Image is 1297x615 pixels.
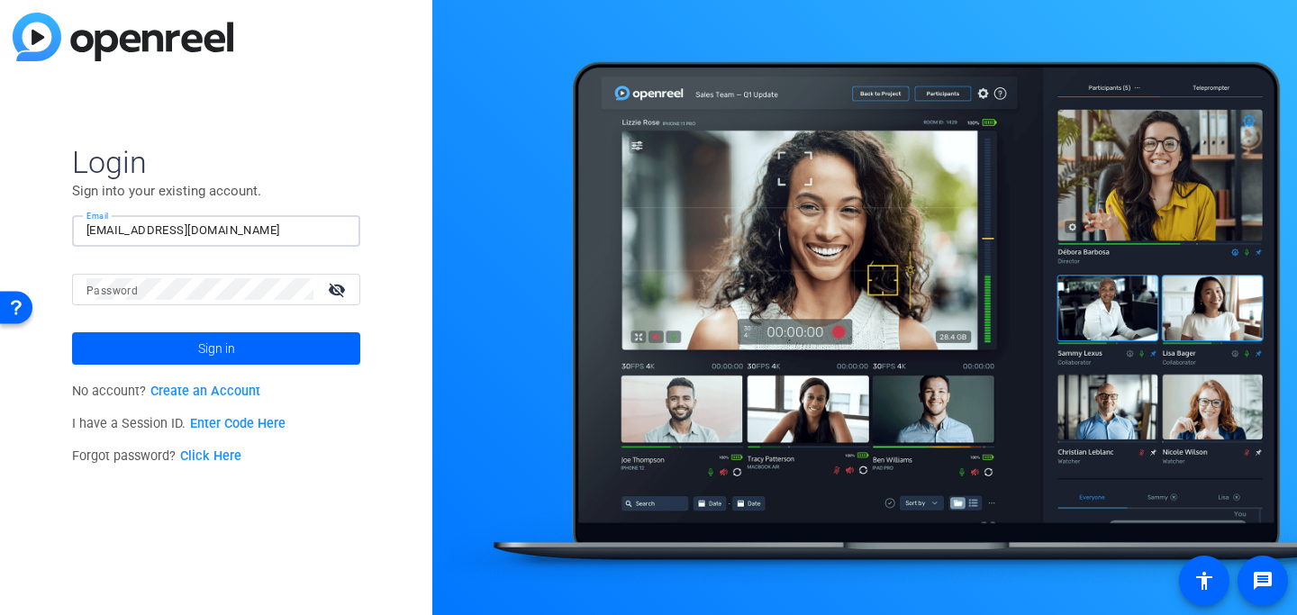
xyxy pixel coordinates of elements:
mat-label: Email [86,211,109,221]
mat-label: Password [86,285,138,297]
a: Click Here [180,448,241,464]
mat-icon: message [1252,570,1274,592]
span: Login [72,143,360,181]
mat-icon: accessibility [1193,570,1215,592]
span: Forgot password? [72,448,241,464]
img: blue-gradient.svg [13,13,233,61]
input: Enter Email Address [86,220,346,241]
span: Sign in [198,326,235,371]
span: No account? [72,384,260,399]
span: I have a Session ID. [72,416,286,431]
button: Sign in [72,332,360,365]
p: Sign into your existing account. [72,181,360,201]
a: Enter Code Here [190,416,286,431]
a: Create an Account [150,384,260,399]
mat-icon: visibility_off [317,276,360,303]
